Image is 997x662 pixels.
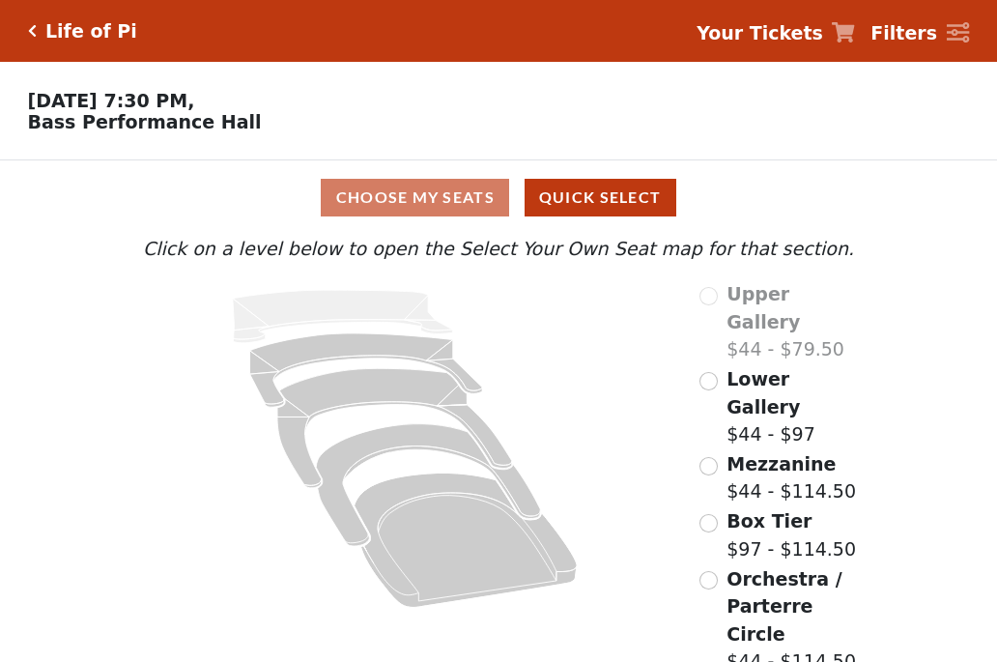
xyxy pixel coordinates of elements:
[726,453,836,475] span: Mezzanine
[726,365,859,448] label: $44 - $97
[726,450,856,505] label: $44 - $114.50
[697,19,855,47] a: Your Tickets
[726,283,800,332] span: Upper Gallery
[45,20,137,43] h5: Life of Pi
[138,235,859,263] p: Click on a level below to open the Select Your Own Seat map for that section.
[726,510,812,532] span: Box Tier
[697,22,823,43] strong: Your Tickets
[726,280,859,363] label: $44 - $79.50
[726,568,841,645] span: Orchestra / Parterre Circle
[726,507,856,562] label: $97 - $114.50
[726,368,800,417] span: Lower Gallery
[870,22,937,43] strong: Filters
[355,474,578,608] path: Orchestra / Parterre Circle - Seats Available: 27
[525,179,676,216] button: Quick Select
[250,333,483,407] path: Lower Gallery - Seats Available: 170
[28,24,37,38] a: Click here to go back to filters
[870,19,969,47] a: Filters
[233,290,453,343] path: Upper Gallery - Seats Available: 0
